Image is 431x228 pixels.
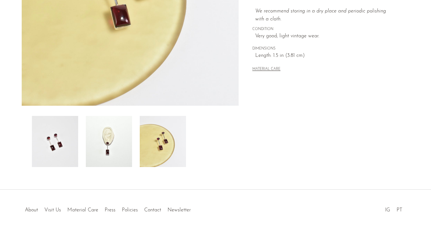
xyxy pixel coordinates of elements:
img: Silver Tourmaline Earrings [140,116,186,167]
span: DIMENSIONS [252,46,396,52]
ul: Quick links [22,202,194,215]
a: IG [385,208,390,213]
a: Visit Us [44,208,61,213]
button: MATERIAL CARE [252,67,280,72]
span: Very good; light vintage wear. [255,32,396,41]
i: We recommend storing in a dry place and periodic polishing with a cloth. [255,9,386,22]
a: About [25,208,38,213]
a: Policies [122,208,138,213]
a: Material Care [67,208,98,213]
img: Silver Tourmaline Earrings [32,116,78,167]
span: Length: 1.5 in (3.81 cm) [255,52,396,60]
img: Silver Tourmaline Earrings [86,116,132,167]
a: Press [105,208,115,213]
span: CONDITION [252,27,396,32]
ul: Social Medias [382,202,405,215]
a: Contact [144,208,161,213]
a: PT [397,208,402,213]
